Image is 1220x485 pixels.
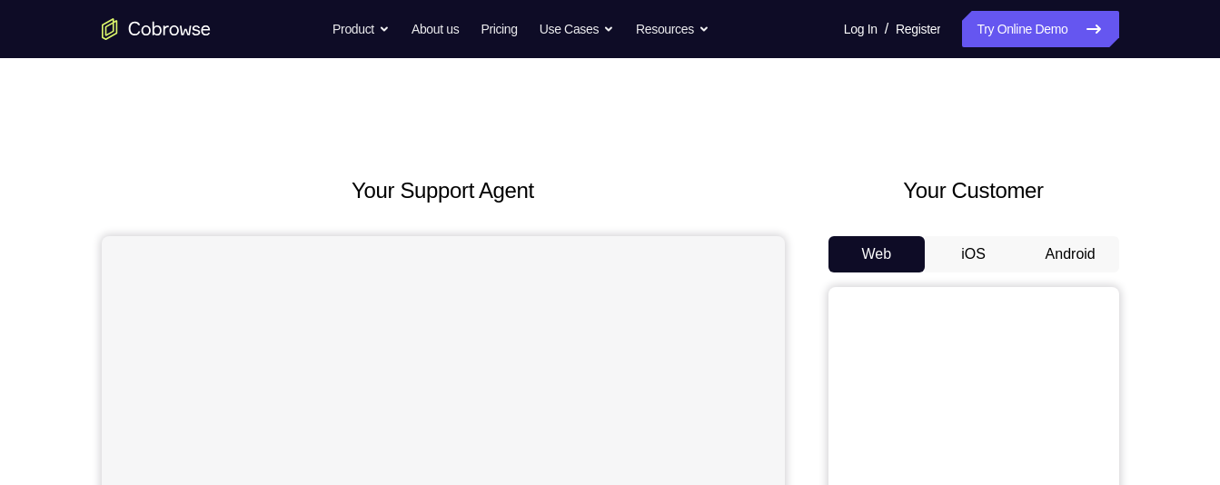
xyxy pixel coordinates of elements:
[540,11,614,47] button: Use Cases
[844,11,878,47] a: Log In
[925,236,1022,272] button: iOS
[102,174,785,207] h2: Your Support Agent
[828,174,1119,207] h2: Your Customer
[102,18,211,40] a: Go to the home page
[885,18,888,40] span: /
[828,236,926,272] button: Web
[481,11,517,47] a: Pricing
[412,11,459,47] a: About us
[896,11,940,47] a: Register
[636,11,709,47] button: Resources
[1022,236,1119,272] button: Android
[962,11,1118,47] a: Try Online Demo
[332,11,390,47] button: Product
